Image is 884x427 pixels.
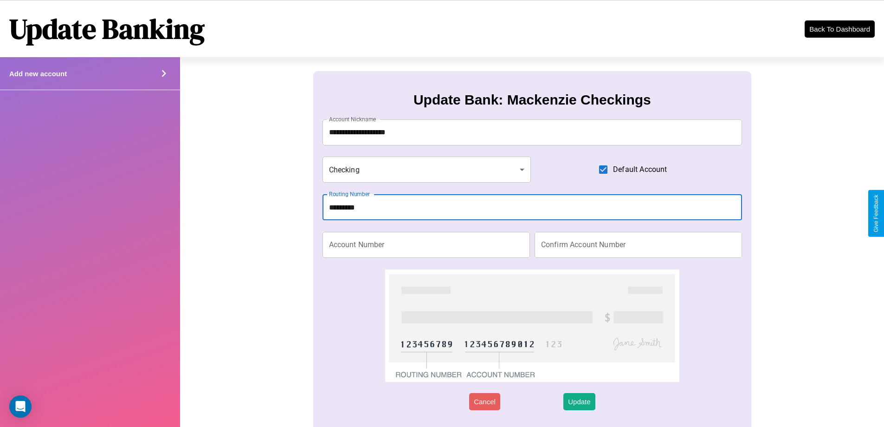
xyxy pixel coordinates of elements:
[873,195,879,232] div: Give Feedback
[613,164,667,175] span: Default Account
[329,115,376,123] label: Account Nickname
[9,10,205,48] h1: Update Banking
[323,157,531,183] div: Checking
[805,20,875,38] button: Back To Dashboard
[469,393,500,410] button: Cancel
[9,395,32,418] div: Open Intercom Messenger
[329,190,370,198] label: Routing Number
[413,92,651,108] h3: Update Bank: Mackenzie Checkings
[385,269,679,382] img: check
[9,70,67,78] h4: Add new account
[563,393,595,410] button: Update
